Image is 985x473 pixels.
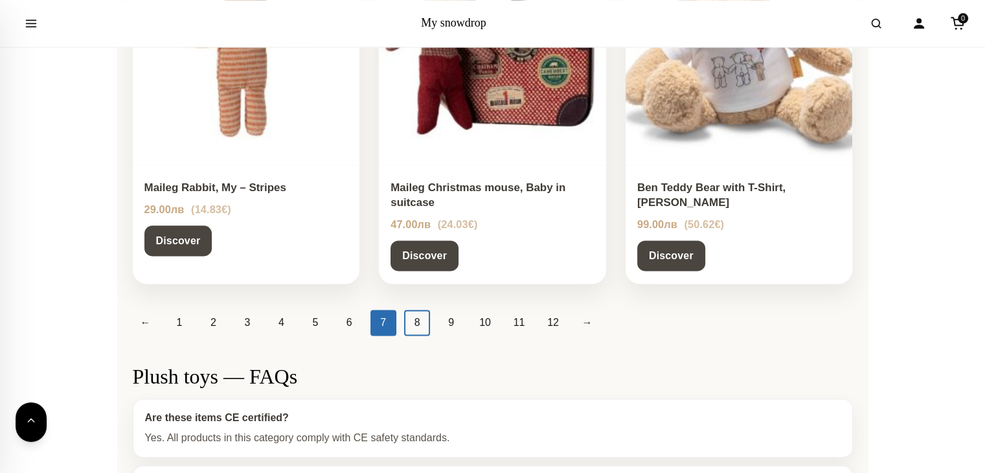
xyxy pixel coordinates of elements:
a: Discover Maileg Christmas mouse, Baby in suitcase [391,240,459,271]
a: 4 [268,310,294,336]
span: 24.03 [441,218,474,230]
span: 99.00 [637,218,677,230]
a: My snowdrop [421,16,486,29]
a: 11 [506,310,532,336]
a: 9 [438,310,464,336]
a: Discover Maileg Rabbit, My – Stripes [144,225,212,257]
a: 12 [540,310,566,336]
span: € [714,218,720,230]
span: ( ) [191,203,231,215]
span: € [468,218,474,230]
span: лв [417,218,431,230]
a: 6 [336,310,362,336]
div: Ben Teddy Bear with T-Shirt, [PERSON_NAME] [637,181,841,211]
span: лв [664,218,677,230]
button: Open search [858,5,894,41]
a: Cart [944,9,972,38]
a: Account [905,9,933,38]
a: 1 [166,310,192,336]
span: 50.62 [688,218,721,230]
a: 5 [302,310,328,336]
a: 2 [200,310,226,336]
span: лв [171,203,185,215]
button: Open menu [13,5,49,41]
p: Yes. All products in this category comply with CE safety standards. [145,430,841,446]
span: 29.00 [144,203,185,215]
span: € [221,203,227,215]
a: 3 [234,310,260,336]
a: Discover Ben Teddy Bear with T-Shirt, Steiff [637,240,705,271]
div: Maileg Christmas mouse, Baby in suitcase [391,181,594,211]
span: 0 [958,13,968,23]
a: 8 [404,310,430,336]
strong: Are these items CE certified? [145,410,841,426]
span: 47.00 [391,218,431,230]
h2: Plush toys — FAQs [133,364,853,389]
span: ( ) [684,218,724,230]
a: → [574,310,600,336]
span: ( ) [438,218,478,230]
button: Back to top [16,402,47,442]
a: 10 [472,310,498,336]
span: 7 [370,310,396,336]
span: 14.83 [195,203,228,215]
div: Maileg Rabbit, My – Stripes [144,181,348,196]
a: ← [133,310,159,336]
